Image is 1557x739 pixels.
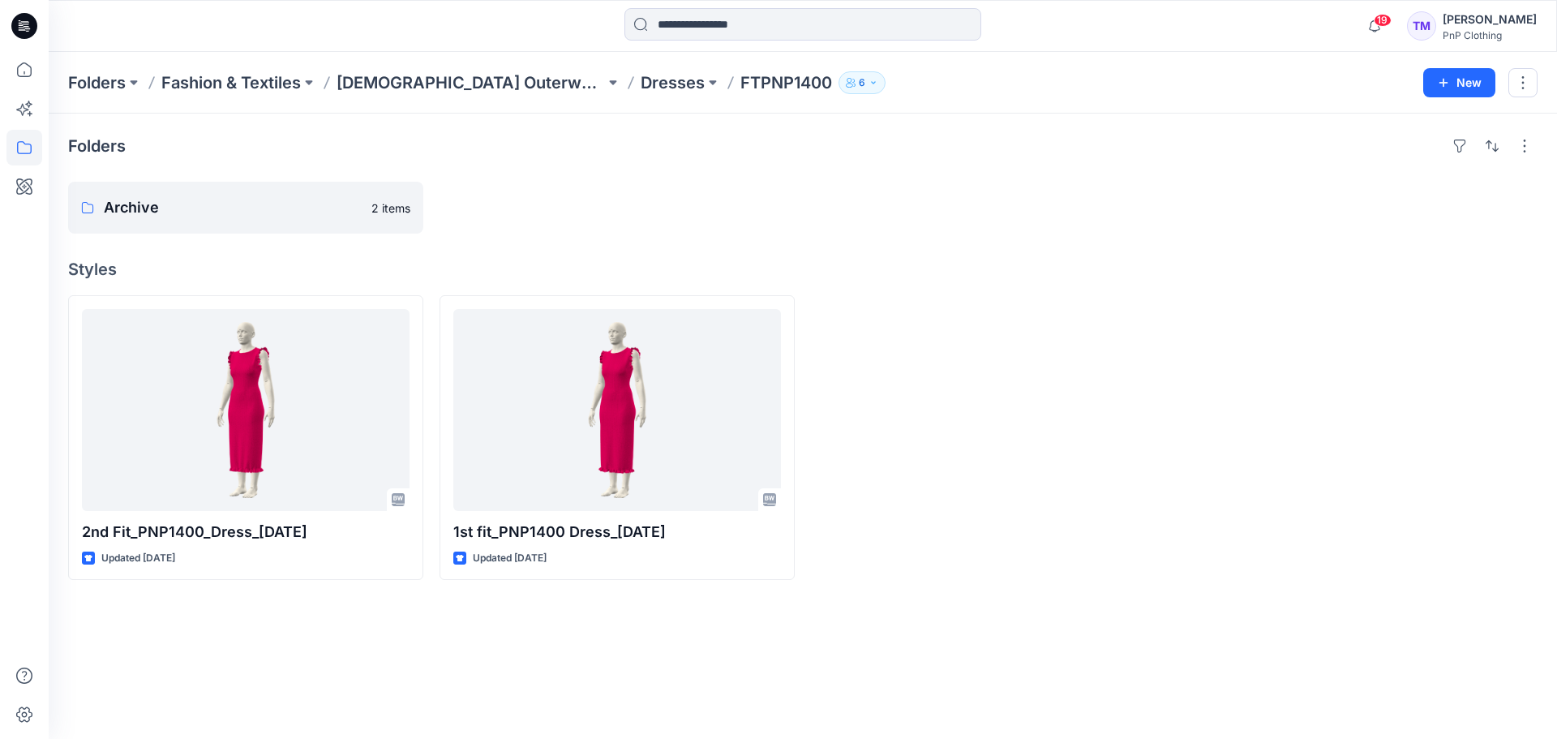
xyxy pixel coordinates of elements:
a: Dresses [641,71,705,94]
p: Updated [DATE] [101,550,175,567]
div: TM [1407,11,1436,41]
div: [PERSON_NAME] [1443,10,1537,29]
a: 1st fit_PNP1400 Dress_29.09.25 [453,309,781,511]
p: Updated [DATE] [473,550,547,567]
h4: Folders [68,136,126,156]
p: 2nd Fit_PNP1400_Dress_[DATE] [82,521,410,544]
a: Fashion & Textiles [161,71,301,94]
p: 1st fit_PNP1400 Dress_[DATE] [453,521,781,544]
a: Folders [68,71,126,94]
p: 2 items [371,200,410,217]
div: PnP Clothing [1443,29,1537,41]
p: FTPNP1400 [740,71,832,94]
p: 6 [859,74,865,92]
button: New [1423,68,1495,97]
a: 2nd Fit_PNP1400_Dress_30.09.25 [82,309,410,511]
span: 19 [1374,14,1392,27]
h4: Styles [68,260,1538,279]
p: Archive [104,196,362,219]
a: [DEMOGRAPHIC_DATA] Outerwear [337,71,605,94]
a: Archive2 items [68,182,423,234]
button: 6 [839,71,886,94]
